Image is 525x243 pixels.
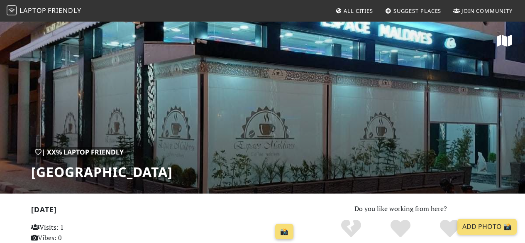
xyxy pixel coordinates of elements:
[31,164,173,180] h1: [GEOGRAPHIC_DATA]
[48,6,81,15] span: Friendly
[393,7,442,15] span: Suggest Places
[425,218,474,239] div: Definitely!
[307,204,494,214] p: Do you like working from here?
[462,7,513,15] span: Join Community
[31,205,297,217] h2: [DATE]
[450,3,516,18] a: Join Community
[332,3,376,18] a: All Cities
[376,218,425,239] div: Yes
[7,4,81,18] a: LaptopFriendly LaptopFriendly
[457,219,517,235] a: Add Photo 📸
[275,224,293,240] a: 📸
[31,147,127,158] div: | XX% Laptop Friendly
[382,3,445,18] a: Suggest Places
[20,6,46,15] span: Laptop
[344,7,373,15] span: All Cities
[7,5,17,15] img: LaptopFriendly
[327,218,376,239] div: No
